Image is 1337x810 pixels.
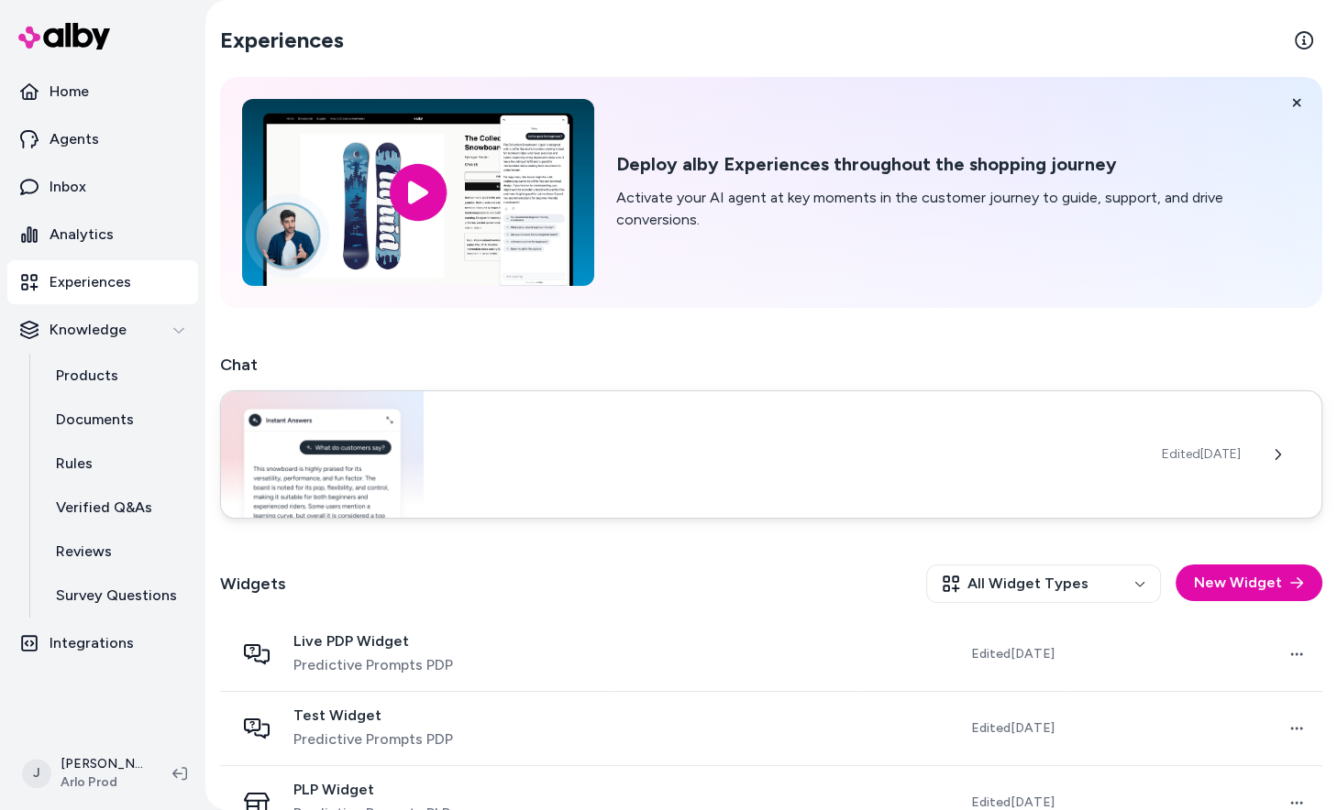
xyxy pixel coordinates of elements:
span: Arlo Prod [61,773,143,792]
a: Home [7,70,198,114]
h2: Widgets [220,571,286,597]
p: Agents [50,128,99,150]
span: Edited [DATE] [1162,445,1241,464]
p: Experiences [50,271,131,293]
img: Chat widget [221,391,424,518]
img: alby Logo [18,23,110,49]
p: Reviews [56,541,112,563]
p: Knowledge [50,319,127,341]
a: Documents [38,398,198,442]
a: Integrations [7,621,198,665]
h2: Experiences [220,26,344,55]
span: PLP Widget [293,781,450,799]
p: Activate your AI agent at key moments in the customer journey to guide, support, and drive conver... [616,187,1300,231]
span: J [22,759,51,788]
h2: Chat [220,352,1322,378]
a: Rules [38,442,198,486]
p: [PERSON_NAME] [61,755,143,773]
a: Inbox [7,165,198,209]
p: Inbox [50,176,86,198]
span: Test Widget [293,706,453,725]
p: Integrations [50,632,134,654]
a: Reviews [38,530,198,574]
p: Survey Questions [56,585,177,607]
span: Predictive Prompts PDP [293,728,453,750]
p: Rules [56,453,93,475]
span: Edited [DATE] [971,719,1055,738]
a: Agents [7,117,198,161]
p: Home [50,81,89,103]
button: Knowledge [7,308,198,352]
h2: Deploy alby Experiences throughout the shopping journey [616,153,1300,176]
p: Documents [56,409,134,431]
span: Predictive Prompts PDP [293,654,453,676]
a: Products [38,354,198,398]
p: Verified Q&As [56,497,152,519]
p: Analytics [50,224,114,246]
p: Products [56,365,118,387]
button: New Widget [1176,564,1322,601]
a: Experiences [7,260,198,304]
button: All Widget Types [926,564,1161,603]
a: Survey Questions [38,574,198,618]
button: J[PERSON_NAME]Arlo Prod [11,744,158,803]
a: Chat widgetEdited[DATE] [220,392,1322,520]
a: Analytics [7,213,198,257]
span: Edited [DATE] [971,645,1055,663]
a: Verified Q&As [38,486,198,530]
span: Live PDP Widget [293,632,453,651]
